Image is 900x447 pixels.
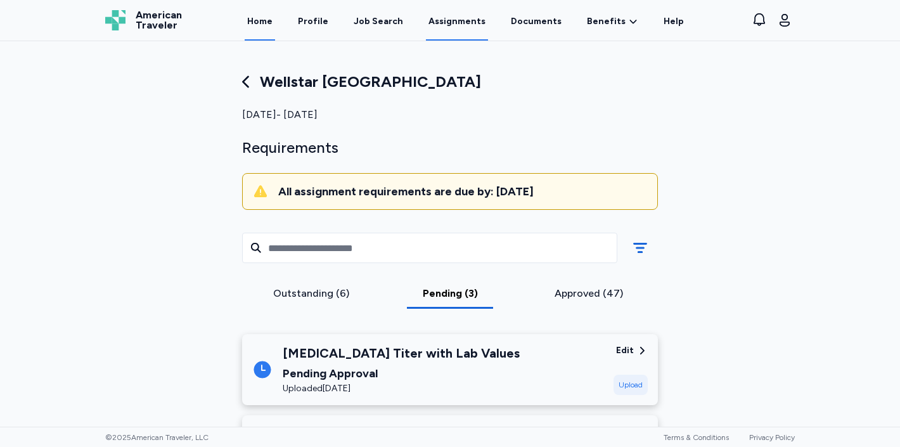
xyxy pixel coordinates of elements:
a: Assignments [426,1,488,41]
div: Requirements [242,138,658,158]
div: All assignment requirements are due by: [DATE] [278,184,647,199]
div: [DATE] - [DATE] [242,107,658,122]
div: Edit [616,425,634,438]
img: Logo [105,10,125,30]
div: Respirator Fit Mask Testing [283,425,447,443]
a: Terms & Conditions [664,433,729,442]
div: Upload [614,375,648,395]
span: Benefits [587,15,626,28]
div: Uploaded [DATE] [283,382,520,395]
div: [MEDICAL_DATA] Titer with Lab Values [283,344,520,362]
a: Privacy Policy [749,433,795,442]
div: Pending Approval [283,365,520,382]
div: Job Search [354,15,403,28]
div: Wellstar [GEOGRAPHIC_DATA] [242,72,658,92]
a: Benefits [587,15,638,28]
a: Home [245,1,275,41]
span: © 2025 American Traveler, LLC [105,432,209,443]
div: Outstanding (6) [247,286,376,301]
div: Approved (47) [524,286,653,301]
span: American Traveler [136,10,182,30]
div: Edit [616,344,634,357]
div: Pending (3) [386,286,515,301]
